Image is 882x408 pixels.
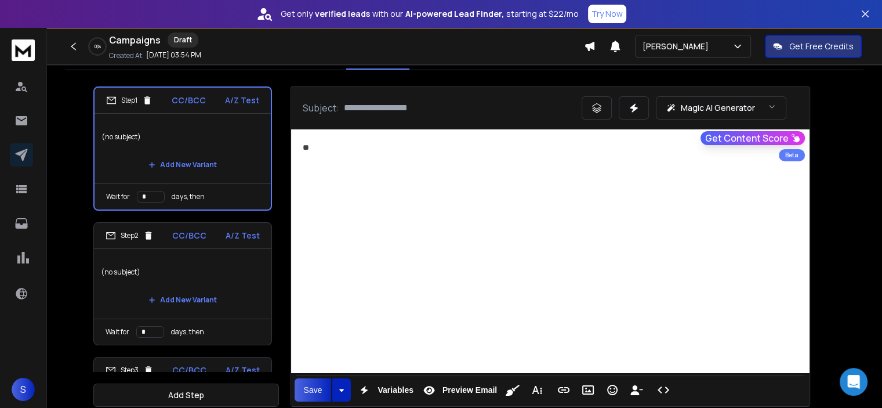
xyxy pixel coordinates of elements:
[93,86,272,211] li: Step1CC/BCCA/Z Test(no subject)Add New VariantWait fordays, then
[656,96,786,120] button: Magic AI Generator
[440,385,499,395] span: Preview Email
[281,8,579,20] p: Get only with our starting at $22/mo
[577,378,599,402] button: Insert Image (Ctrl+P)
[93,222,272,345] li: Step2CC/BCCA/Z Test(no subject)Add New VariantWait fordays, then
[789,41,854,52] p: Get Free Credits
[12,378,35,401] button: S
[502,378,524,402] button: Clean HTML
[526,378,548,402] button: More Text
[626,378,648,402] button: Insert Unsubscribe Link
[418,378,499,402] button: Preview Email
[553,378,575,402] button: Insert Link (Ctrl+K)
[765,35,862,58] button: Get Free Credits
[106,365,154,375] div: Step 3
[95,43,101,50] p: 0 %
[591,8,623,20] p: Try Now
[172,230,206,241] p: CC/BCC
[139,153,226,176] button: Add New Variant
[101,121,264,153] p: (no subject)
[652,378,674,402] button: Code View
[840,368,868,396] div: Open Intercom Messenger
[146,50,201,60] p: [DATE] 03:54 PM
[109,51,144,60] p: Created At:
[168,33,198,48] div: Draft
[12,39,35,61] img: logo
[172,95,206,106] p: CC/BCC
[171,327,204,337] p: days, then
[779,149,805,161] div: Beta
[303,101,339,115] p: Subject:
[405,8,504,20] strong: AI-powered Lead Finder,
[93,384,279,407] button: Add Step
[643,41,713,52] p: [PERSON_NAME]
[101,256,264,288] p: (no subject)
[106,192,130,201] p: Wait for
[295,378,332,402] button: Save
[172,192,205,201] p: days, then
[353,378,416,402] button: Variables
[588,5,626,23] button: Try Now
[225,95,259,106] p: A/Z Test
[226,230,260,241] p: A/Z Test
[106,230,154,241] div: Step 2
[601,378,623,402] button: Emoticons
[375,385,416,395] span: Variables
[315,8,370,20] strong: verified leads
[139,288,226,312] button: Add New Variant
[700,131,805,145] button: Get Content Score
[106,95,153,106] div: Step 1
[109,33,161,47] h1: Campaigns
[681,102,755,114] p: Magic AI Generator
[226,364,260,376] p: A/Z Test
[106,327,129,337] p: Wait for
[172,364,206,376] p: CC/BCC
